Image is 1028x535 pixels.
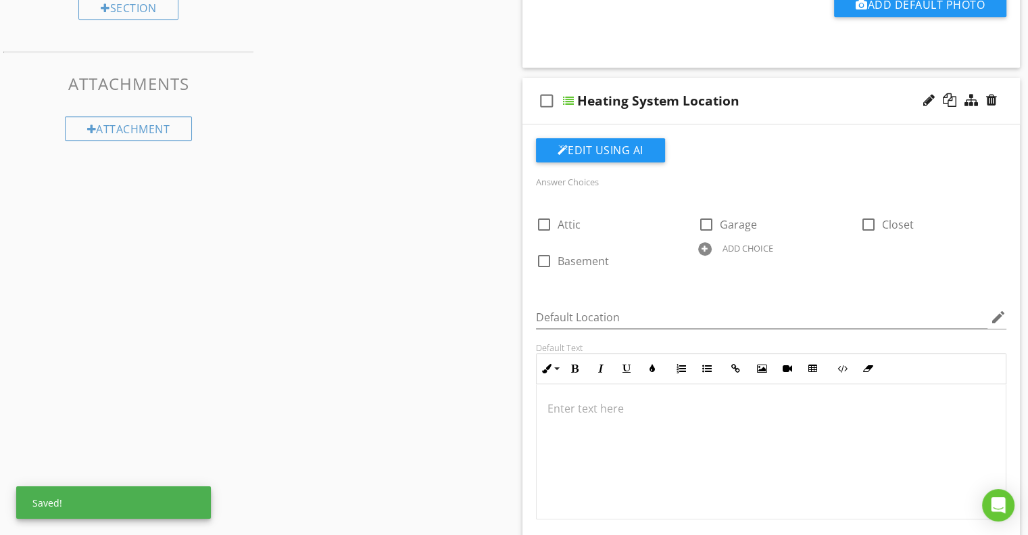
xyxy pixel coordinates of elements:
span: Basement [558,254,609,269]
div: Default Text [536,342,1007,353]
div: Heating System Location [577,93,739,109]
button: Clear Formatting [855,356,881,381]
button: Insert Video [775,356,800,381]
div: ADD CHOICE [723,243,773,254]
label: Answer Choices [536,176,599,188]
button: Edit Using AI [536,138,665,162]
i: edit [990,309,1006,325]
i: check_box_outline_blank [536,85,558,117]
button: Bold (Ctrl+B) [562,356,588,381]
div: Attachment [65,116,193,141]
div: Open Intercom Messenger [982,489,1014,521]
span: Closet [882,217,914,232]
button: Underline (Ctrl+U) [614,356,639,381]
div: Saved! [16,486,211,519]
span: Garage [720,217,757,232]
span: Attic [558,217,581,232]
button: Code View [829,356,855,381]
input: Default Location [536,306,988,329]
button: Insert Table [800,356,826,381]
button: Italic (Ctrl+I) [588,356,614,381]
button: Inline Style [537,356,562,381]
